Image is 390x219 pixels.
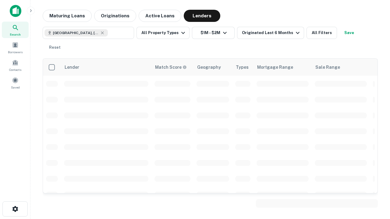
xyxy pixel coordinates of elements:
[2,75,29,91] a: Saved
[307,27,337,39] button: All Filters
[242,29,301,36] div: Originated Last 6 Months
[136,27,190,39] button: All Property Types
[312,59,370,76] th: Sale Range
[8,50,23,54] span: Borrowers
[45,41,65,54] button: Reset
[237,27,304,39] button: Originated Last 6 Months
[53,30,99,36] span: [GEOGRAPHIC_DATA], [GEOGRAPHIC_DATA], [GEOGRAPHIC_DATA]
[61,59,151,76] th: Lender
[193,59,232,76] th: Geography
[197,64,221,71] div: Geography
[2,39,29,56] a: Borrowers
[10,5,21,17] img: capitalize-icon.png
[253,59,312,76] th: Mortgage Range
[2,22,29,38] a: Search
[192,27,235,39] button: $1M - $2M
[151,59,193,76] th: Capitalize uses an advanced AI algorithm to match your search with the best lender. The match sco...
[10,32,21,37] span: Search
[257,64,293,71] div: Mortgage Range
[65,64,79,71] div: Lender
[315,64,340,71] div: Sale Range
[43,10,92,22] button: Maturing Loans
[155,64,186,71] h6: Match Score
[184,10,220,22] button: Lenders
[232,59,253,76] th: Types
[9,67,21,72] span: Contacts
[94,10,136,22] button: Originations
[2,57,29,73] a: Contacts
[339,27,359,39] button: Save your search to get updates of matches that match your search criteria.
[11,85,20,90] span: Saved
[155,64,187,71] div: Capitalize uses an advanced AI algorithm to match your search with the best lender. The match sco...
[139,10,181,22] button: Active Loans
[236,64,249,71] div: Types
[360,170,390,200] iframe: Chat Widget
